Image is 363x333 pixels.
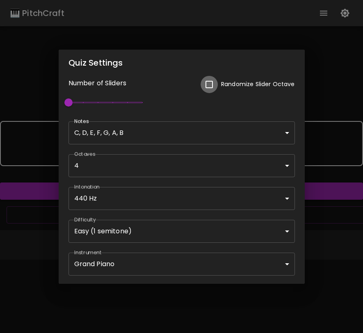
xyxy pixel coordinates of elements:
[74,118,89,125] label: Notes
[74,183,100,190] label: Intonation
[59,50,305,76] h2: Quiz Settings
[74,216,96,223] label: Difficulty
[221,80,295,88] p: Randomize Slider Octave
[68,253,295,276] div: Grand Piano
[68,121,295,144] div: C, D, E, F, G, A, B
[68,220,295,243] div: Easy (1 semitone)
[74,151,95,157] label: Octaves
[68,154,295,177] div: 4
[68,78,201,88] p: Number of Sliders
[74,249,102,256] label: Instrument
[68,187,295,210] div: 440 Hz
